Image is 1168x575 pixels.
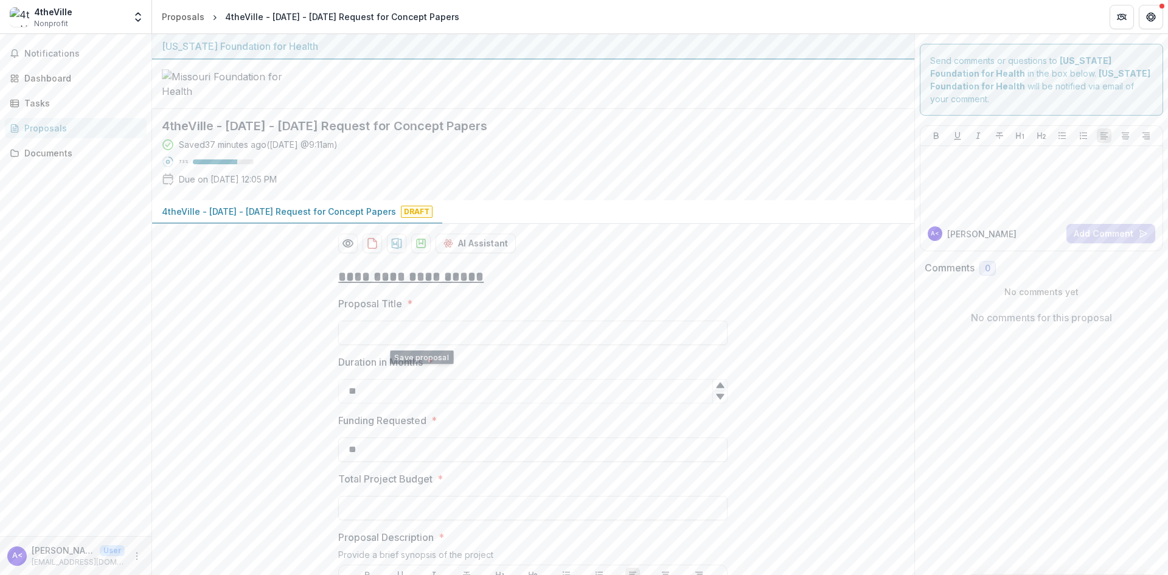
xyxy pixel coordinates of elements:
[179,173,277,186] p: Due on [DATE] 12:05 PM
[162,205,396,218] p: 4theVille - [DATE] - [DATE] Request for Concept Papers
[931,231,939,237] div: Aaron Williams <4thevillestl@gmail.com>
[401,206,433,218] span: Draft
[338,549,728,565] div: Provide a brief synopsis of the project
[436,234,516,253] button: AI Assistant
[920,44,1164,116] div: Send comments or questions to in the box below. will be notified via email of your comment.
[157,8,464,26] nav: breadcrumb
[162,10,204,23] div: Proposals
[1066,224,1155,243] button: Add Comment
[5,44,147,63] button: Notifications
[5,68,147,88] a: Dashboard
[925,285,1159,298] p: No comments yet
[411,234,431,253] button: download-proposal
[179,138,338,151] div: Saved 37 minutes ago ( [DATE] @ 9:11am )
[24,72,137,85] div: Dashboard
[179,158,188,166] p: 73 %
[338,296,402,311] p: Proposal Title
[5,118,147,138] a: Proposals
[338,355,423,369] p: Duration in Months
[338,413,426,428] p: Funding Requested
[34,5,72,18] div: 4theVille
[34,18,68,29] span: Nonprofit
[1118,128,1133,143] button: Align Center
[162,69,283,99] img: Missouri Foundation for Health
[130,5,147,29] button: Open entity switcher
[5,93,147,113] a: Tasks
[338,472,433,486] p: Total Project Budget
[5,143,147,163] a: Documents
[1034,128,1049,143] button: Heading 2
[12,552,23,560] div: Aaron Williams <4thevillestl@gmail.com>
[363,234,382,253] button: download-proposal
[971,128,985,143] button: Italicize
[162,119,885,133] h2: 4theVille - [DATE] - [DATE] Request for Concept Papers
[1076,128,1091,143] button: Ordered List
[225,10,459,23] div: 4theVille - [DATE] - [DATE] Request for Concept Papers
[1139,5,1163,29] button: Get Help
[929,128,944,143] button: Bold
[950,128,965,143] button: Underline
[24,122,137,134] div: Proposals
[32,544,95,557] p: [PERSON_NAME] <[EMAIL_ADDRESS][DOMAIN_NAME]>
[100,545,125,556] p: User
[338,530,434,545] p: Proposal Description
[24,49,142,59] span: Notifications
[32,557,125,568] p: [EMAIL_ADDRESS][DOMAIN_NAME]
[130,549,144,563] button: More
[925,262,975,274] h2: Comments
[1139,128,1153,143] button: Align Right
[1055,128,1069,143] button: Bullet List
[992,128,1007,143] button: Strike
[24,97,137,110] div: Tasks
[157,8,209,26] a: Proposals
[1097,128,1111,143] button: Align Left
[24,147,137,159] div: Documents
[1013,128,1027,143] button: Heading 1
[1110,5,1134,29] button: Partners
[162,39,905,54] div: [US_STATE] Foundation for Health
[10,7,29,27] img: 4theVille
[387,234,406,253] button: download-proposal
[947,228,1017,240] p: [PERSON_NAME]
[338,234,358,253] button: Preview 1f68b3fd-be29-47f5-9472-8423fad6f4ad-0.pdf
[985,263,990,274] span: 0
[971,310,1112,325] p: No comments for this proposal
